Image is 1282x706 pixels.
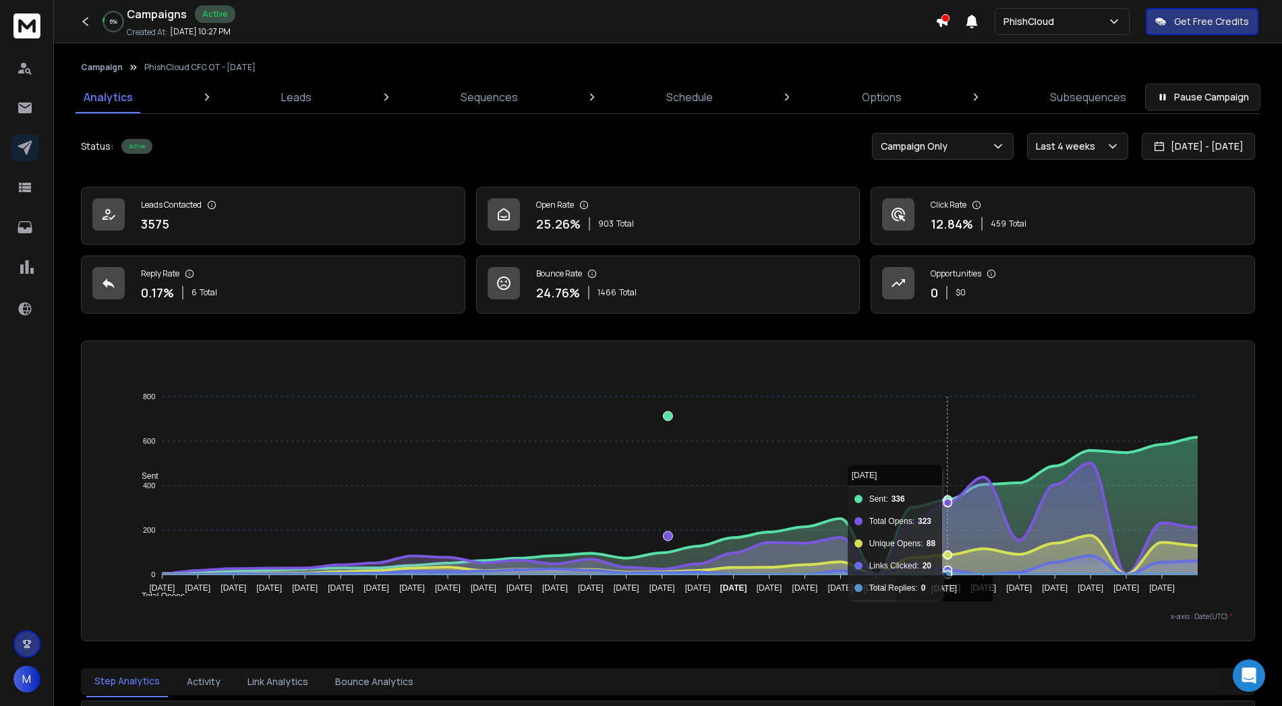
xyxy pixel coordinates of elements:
tspan: [DATE] [328,583,353,593]
tspan: [DATE] [720,583,747,593]
tspan: [DATE] [542,583,568,593]
a: Analytics [76,81,141,113]
button: Campaign [81,62,123,73]
tspan: [DATE] [828,583,854,593]
p: 24.76 % [536,283,580,302]
tspan: [DATE] [685,583,711,593]
a: Subsequences [1042,81,1134,113]
tspan: [DATE] [792,583,818,593]
p: 12.84 % [931,214,973,233]
div: Active [195,5,235,23]
a: Reply Rate0.17%6Total [81,256,465,314]
a: Options [854,81,910,113]
a: Leads Contacted3575 [81,187,465,245]
span: Total [616,218,634,229]
p: Created At: [127,27,167,38]
p: 0 [931,283,938,302]
span: Total [619,287,637,298]
a: Sequences [453,81,526,113]
p: Opportunities [931,268,981,279]
tspan: [DATE] [471,583,496,593]
p: 3575 [141,214,169,233]
tspan: [DATE] [1113,583,1139,593]
p: PhishCloud [1003,15,1059,28]
p: 0.17 % [141,283,174,302]
a: Leads [273,81,320,113]
tspan: [DATE] [149,583,175,593]
span: 903 [598,218,614,229]
a: Click Rate12.84%459Total [871,187,1255,245]
p: 25.26 % [536,214,581,233]
div: Open Intercom Messenger [1233,659,1265,692]
tspan: [DATE] [363,583,389,593]
tspan: [DATE] [221,583,246,593]
button: Activity [179,667,229,697]
tspan: [DATE] [649,583,675,593]
tspan: 800 [143,392,155,401]
button: Get Free Credits [1146,8,1258,35]
tspan: [DATE] [757,583,782,593]
p: Analytics [84,89,133,105]
p: Get Free Credits [1174,15,1249,28]
p: [DATE] 10:27 PM [170,26,231,37]
tspan: [DATE] [1149,583,1175,593]
tspan: [DATE] [900,583,925,593]
span: Sent [132,471,158,481]
h1: Campaigns [127,6,187,22]
tspan: 200 [143,526,155,534]
tspan: [DATE] [970,583,996,593]
tspan: [DATE] [864,583,890,593]
button: Pause Campaign [1145,84,1260,111]
tspan: [DATE] [256,583,282,593]
p: Bounce Rate [536,268,582,279]
a: Schedule [658,81,721,113]
p: Schedule [666,89,713,105]
tspan: 400 [143,481,155,490]
p: Last 4 weeks [1036,140,1101,153]
p: Click Rate [931,200,966,210]
span: Total Opens [132,591,185,601]
tspan: [DATE] [935,583,961,593]
p: Status: [81,140,113,153]
p: 6 % [110,18,117,26]
a: Opportunities0$0 [871,256,1255,314]
p: Options [862,89,902,105]
p: Subsequences [1050,89,1126,105]
span: 459 [991,218,1006,229]
button: M [13,666,40,693]
tspan: [DATE] [506,583,532,593]
span: 1466 [598,287,616,298]
tspan: [DATE] [1078,583,1103,593]
tspan: [DATE] [614,583,639,593]
button: Bounce Analytics [327,667,421,697]
tspan: 0 [151,570,155,579]
tspan: [DATE] [399,583,425,593]
button: Step Analytics [86,666,168,697]
p: Campaign Only [881,140,953,153]
tspan: [DATE] [435,583,461,593]
div: Active [121,139,152,154]
p: Leads Contacted [141,200,202,210]
p: Reply Rate [141,268,179,279]
tspan: [DATE] [1042,583,1068,593]
span: Total [200,287,217,298]
span: Total [1009,218,1026,229]
tspan: 600 [143,437,155,445]
p: Sequences [461,89,518,105]
button: [DATE] - [DATE] [1142,133,1255,160]
a: Open Rate25.26%903Total [476,187,861,245]
a: Bounce Rate24.76%1466Total [476,256,861,314]
span: 6 [192,287,197,298]
tspan: [DATE] [185,583,210,593]
button: Link Analytics [239,667,316,697]
p: PhishCloud CFC OT - [DATE] [144,62,256,73]
p: Leads [281,89,312,105]
tspan: [DATE] [1006,583,1032,593]
p: $ 0 [956,287,966,298]
tspan: [DATE] [292,583,318,593]
p: Open Rate [536,200,574,210]
tspan: [DATE] [578,583,604,593]
p: x-axis : Date(UTC) [103,612,1233,622]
